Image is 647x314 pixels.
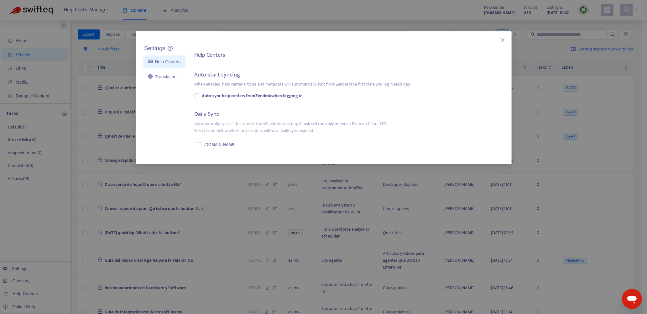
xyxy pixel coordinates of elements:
a: Help Centers [148,59,180,64]
b: Auto-sync help centers from Zendesk when logging in [201,92,302,99]
button: Close [499,37,506,44]
a: question-circle [168,46,173,51]
h5: Help Centers [194,52,225,59]
h5: Settings [144,45,165,52]
span: close [500,38,505,43]
iframe: Button to launch messaging window [622,289,642,309]
a: Translation [148,74,176,79]
span: [DOMAIN_NAME] [204,141,235,148]
h5: Daily Sync [194,111,219,118]
p: Automatically sync all the articles from Zendesk every day. A task will run daily between 12am an... [194,120,387,134]
p: When enabled, help center articles and metadata will automatically sync from Zendesk the first ti... [194,81,410,88]
h5: Auto-start syncing [194,71,240,79]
